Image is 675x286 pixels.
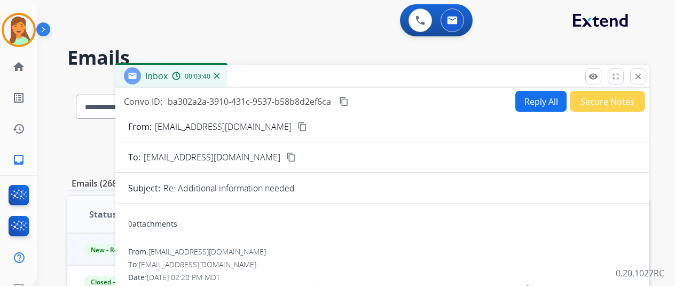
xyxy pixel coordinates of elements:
p: Re: Additional information needed [163,182,295,195]
span: New - Reply [84,244,133,256]
span: ba302a2a-3910-431c-9537-b58b8d2ef6ca [168,96,331,107]
mat-icon: content_copy [297,122,307,132]
mat-icon: content_copy [339,97,349,106]
span: [DATE] 02:20 PM MDT [147,272,220,282]
mat-icon: remove_red_eye [588,72,598,81]
div: From: [128,246,637,257]
mat-icon: history [12,122,25,135]
p: Subject: [128,182,160,195]
img: avatar [4,15,34,45]
mat-icon: list_alt [12,91,25,104]
span: Status [89,208,117,221]
span: 00:03:40 [185,72,210,81]
mat-icon: home [12,60,25,73]
span: [EMAIL_ADDRESS][DOMAIN_NAME] [139,259,256,269]
span: [EMAIL_ADDRESS][DOMAIN_NAME] [144,151,280,164]
p: 0.20.1027RC [616,267,664,280]
div: attachments [128,219,177,229]
mat-icon: close [633,72,643,81]
button: Secure Notes [570,91,645,112]
button: Reply All [515,91,567,112]
h2: Emails [67,47,649,68]
div: To: [128,259,637,270]
p: To: [128,151,140,164]
span: 0 [128,219,132,229]
p: Emails (268) [67,177,124,190]
div: Date: [128,272,637,283]
mat-icon: content_copy [286,152,296,162]
p: [EMAIL_ADDRESS][DOMAIN_NAME] [155,120,292,133]
mat-icon: fullscreen [611,72,621,81]
mat-icon: inbox [12,153,25,166]
p: From: [128,120,152,133]
p: Convo ID: [124,95,162,108]
span: [EMAIL_ADDRESS][DOMAIN_NAME] [148,246,266,257]
span: Inbox [145,70,168,82]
